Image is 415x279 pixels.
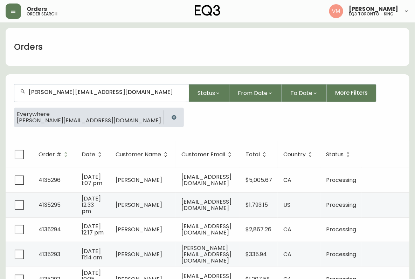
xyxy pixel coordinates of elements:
[245,176,272,184] span: $5,005.67
[349,6,398,12] span: [PERSON_NAME]
[326,152,344,157] span: Status
[245,152,260,157] span: Total
[14,41,43,53] h1: Orders
[195,5,221,16] img: logo
[326,225,356,233] span: Processing
[326,250,356,258] span: Processing
[335,89,368,97] span: More Filters
[82,195,101,215] span: [DATE] 12:33 pm
[181,222,231,237] span: [EMAIL_ADDRESS][DOMAIN_NAME]
[326,201,356,209] span: Processing
[181,244,231,265] span: [PERSON_NAME][EMAIL_ADDRESS][DOMAIN_NAME]
[27,6,47,12] span: Orders
[116,151,170,158] span: Customer Name
[229,84,282,102] button: From Date
[349,12,394,16] h5: eq3 toronto - king
[39,176,61,184] span: 4135296
[39,201,61,209] span: 4135295
[116,176,162,184] span: [PERSON_NAME]
[39,151,70,158] span: Order #
[181,173,231,187] span: [EMAIL_ADDRESS][DOMAIN_NAME]
[116,201,162,209] span: [PERSON_NAME]
[327,84,376,102] button: More Filters
[181,152,225,157] span: Customer Email
[27,12,57,16] h5: order search
[17,111,161,117] span: Everywhere
[245,225,271,233] span: $2,867.26
[17,117,161,124] span: [PERSON_NAME][EMAIL_ADDRESS][DOMAIN_NAME]
[329,4,343,18] img: 0f63483a436850f3a2e29d5ab35f16df
[326,176,356,184] span: Processing
[326,151,353,158] span: Status
[283,151,315,158] span: Country
[82,152,95,157] span: Date
[39,225,61,233] span: 4135294
[82,151,104,158] span: Date
[283,225,291,233] span: CA
[116,152,161,157] span: Customer Name
[283,250,291,258] span: CA
[116,225,162,233] span: [PERSON_NAME]
[82,247,102,261] span: [DATE] 11:14 am
[181,198,231,212] span: [EMAIL_ADDRESS][DOMAIN_NAME]
[189,84,229,102] button: Status
[39,152,61,157] span: Order #
[82,222,104,237] span: [DATE] 12:17 pm
[82,173,102,187] span: [DATE] 1:07 pm
[181,151,234,158] span: Customer Email
[116,250,162,258] span: [PERSON_NAME]
[282,84,327,102] button: To Date
[238,89,268,97] span: From Date
[283,201,290,209] span: US
[245,201,268,209] span: $1,793.15
[290,89,312,97] span: To Date
[198,89,215,97] span: Status
[245,250,267,258] span: $335.94
[283,176,291,184] span: CA
[245,151,269,158] span: Total
[28,89,183,95] input: Search
[283,152,306,157] span: Country
[39,250,60,258] span: 4135293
